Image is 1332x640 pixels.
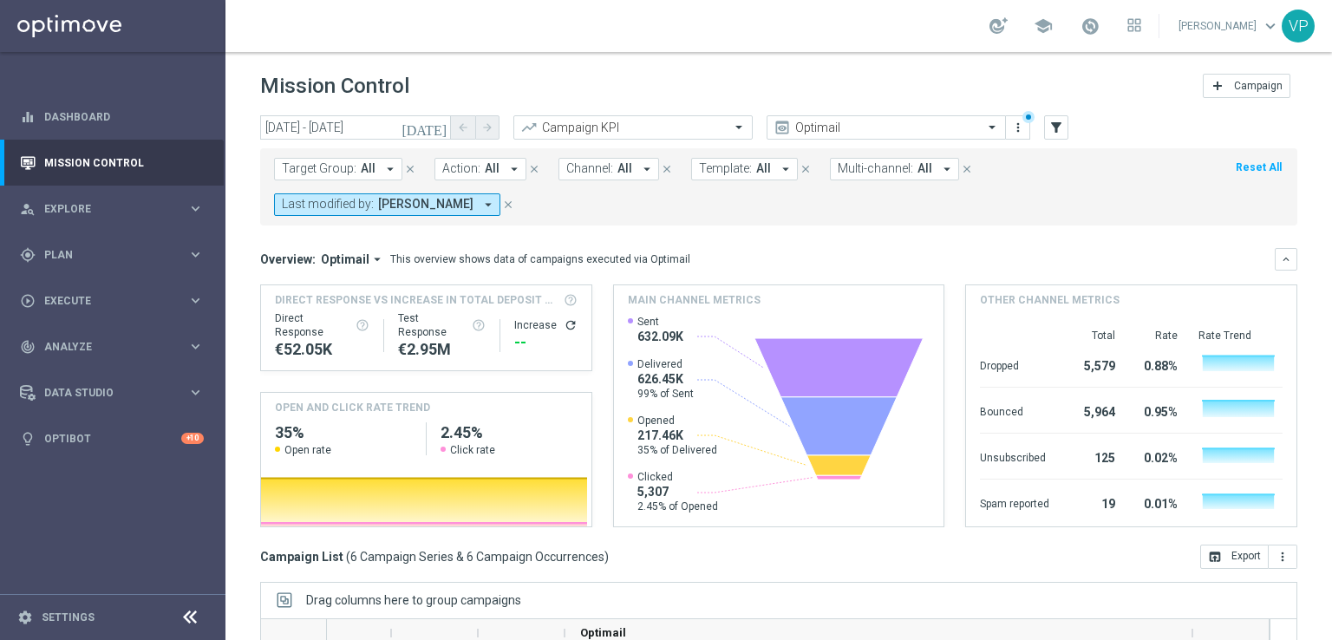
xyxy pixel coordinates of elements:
[564,318,578,332] button: refresh
[20,140,204,186] div: Mission Control
[767,115,1006,140] ng-select: Optimail
[369,251,385,267] i: arrow_drop_down
[1275,248,1297,271] button: keyboard_arrow_down
[274,193,500,216] button: Last modified by: [PERSON_NAME] arrow_drop_down
[20,247,36,263] i: gps_fixed
[44,250,187,260] span: Plan
[44,296,187,306] span: Execute
[390,251,690,267] div: This overview shows data of campaigns executed via Optimail
[434,158,526,180] button: Action: All arrow_drop_down
[628,292,761,308] h4: Main channel metrics
[1200,549,1297,563] multiple-options-button: Export to CSV
[19,340,205,354] button: track_changes Analyze keyboard_arrow_right
[19,386,205,400] button: Data Studio keyboard_arrow_right
[19,110,205,124] button: equalizer Dashboard
[316,251,390,267] button: Optimail arrow_drop_down
[1276,550,1290,564] i: more_vert
[274,158,402,180] button: Target Group: All arrow_drop_down
[404,163,416,175] i: close
[1280,253,1292,265] i: keyboard_arrow_down
[800,163,812,175] i: close
[699,161,752,176] span: Template:
[514,318,578,332] div: Increase
[451,115,475,140] button: arrow_back
[19,248,205,262] button: gps_fixed Plan keyboard_arrow_right
[378,197,473,212] span: [PERSON_NAME]
[830,158,959,180] button: Multi-channel: All arrow_drop_down
[42,612,95,623] a: Settings
[1048,120,1064,135] i: filter_alt
[500,195,516,214] button: close
[580,626,626,639] span: Optimail
[485,161,499,176] span: All
[1136,350,1178,378] div: 0.88%
[980,396,1049,424] div: Bounced
[284,443,331,457] span: Open rate
[44,94,204,140] a: Dashboard
[19,202,205,216] button: person_search Explore keyboard_arrow_right
[19,432,205,446] div: lightbulb Optibot +10
[1022,111,1035,123] div: There are unsaved changes
[1009,117,1027,138] button: more_vert
[1261,16,1280,36] span: keyboard_arrow_down
[838,161,913,176] span: Multi-channel:
[20,339,187,355] div: Analyze
[691,158,798,180] button: Template: All arrow_drop_down
[441,422,578,443] h2: 2.45%
[637,443,717,457] span: 35% of Delivered
[399,115,451,141] button: [DATE]
[17,610,33,625] i: settings
[1136,329,1178,343] div: Rate
[1200,545,1269,569] button: open_in_browser Export
[20,201,187,217] div: Explore
[637,387,694,401] span: 99% of Sent
[475,115,499,140] button: arrow_forward
[20,415,204,461] div: Optibot
[980,292,1120,308] h4: Other channel metrics
[980,442,1049,470] div: Unsubscribed
[282,161,356,176] span: Target Group:
[1234,158,1283,177] button: Reset All
[520,119,538,136] i: trending_up
[1208,550,1222,564] i: open_in_browser
[19,156,205,170] button: Mission Control
[306,593,521,607] span: Drag columns here to group campaigns
[961,163,973,175] i: close
[20,94,204,140] div: Dashboard
[398,339,486,360] div: €2,950,952
[513,115,753,140] ng-select: Campaign KPI
[450,443,495,457] span: Click rate
[1034,16,1053,36] span: school
[457,121,469,134] i: arrow_back
[402,120,448,135] i: [DATE]
[20,431,36,447] i: lightbulb
[798,160,813,179] button: close
[181,433,204,444] div: +10
[566,161,613,176] span: Channel:
[939,161,955,177] i: arrow_drop_down
[1211,79,1224,93] i: add
[187,246,204,263] i: keyboard_arrow_right
[637,329,683,344] span: 632.09K
[637,428,717,443] span: 217.46K
[1136,488,1178,516] div: 0.01%
[526,160,542,179] button: close
[514,332,578,353] div: --
[1234,80,1283,92] span: Campaign
[275,400,430,415] h4: OPEN AND CLICK RATE TREND
[19,294,205,308] button: play_circle_outline Execute keyboard_arrow_right
[20,293,36,309] i: play_circle_outline
[20,109,36,125] i: equalizer
[917,161,932,176] span: All
[637,500,718,513] span: 2.45% of Opened
[1070,396,1115,424] div: 5,964
[959,160,975,179] button: close
[480,197,496,212] i: arrow_drop_down
[1136,442,1178,470] div: 0.02%
[1177,13,1282,39] a: [PERSON_NAME]keyboard_arrow_down
[528,163,540,175] i: close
